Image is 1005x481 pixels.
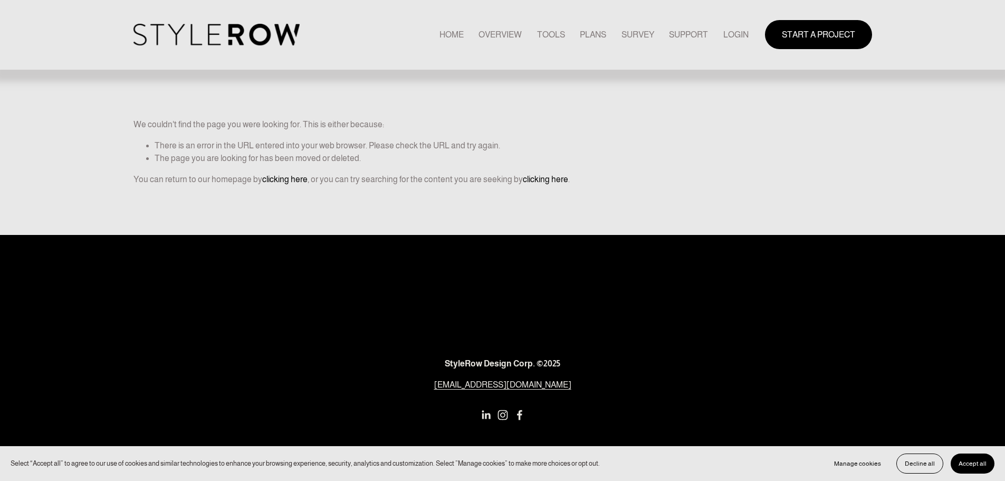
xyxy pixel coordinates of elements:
[537,27,565,42] a: TOOLS
[669,27,708,42] a: folder dropdown
[765,20,872,49] a: START A PROJECT
[580,27,606,42] a: PLANS
[445,359,560,368] strong: StyleRow Design Corp. ©2025
[523,175,568,184] a: clicking here
[514,410,525,420] a: Facebook
[439,27,464,42] a: HOME
[669,29,708,41] span: SUPPORT
[155,152,872,165] li: The page you are looking for has been moved or deleted.
[133,78,872,131] p: We couldn't find the page you were looking for. This is either because:
[834,460,881,467] span: Manage cookies
[621,27,654,42] a: SURVEY
[133,24,300,45] img: StyleRow
[723,27,749,42] a: LOGIN
[481,410,491,420] a: LinkedIn
[262,175,308,184] a: clicking here
[11,458,600,468] p: Select “Accept all” to agree to our use of cookies and similar technologies to enhance your brows...
[133,173,872,186] p: You can return to our homepage by , or you can try searching for the content you are seeking by .
[826,454,889,474] button: Manage cookies
[434,379,571,391] a: [EMAIL_ADDRESS][DOMAIN_NAME]
[478,27,522,42] a: OVERVIEW
[905,460,935,467] span: Decline all
[959,460,987,467] span: Accept all
[155,139,872,152] li: There is an error in the URL entered into your web browser. Please check the URL and try again.
[951,454,994,474] button: Accept all
[896,454,943,474] button: Decline all
[497,410,508,420] a: Instagram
